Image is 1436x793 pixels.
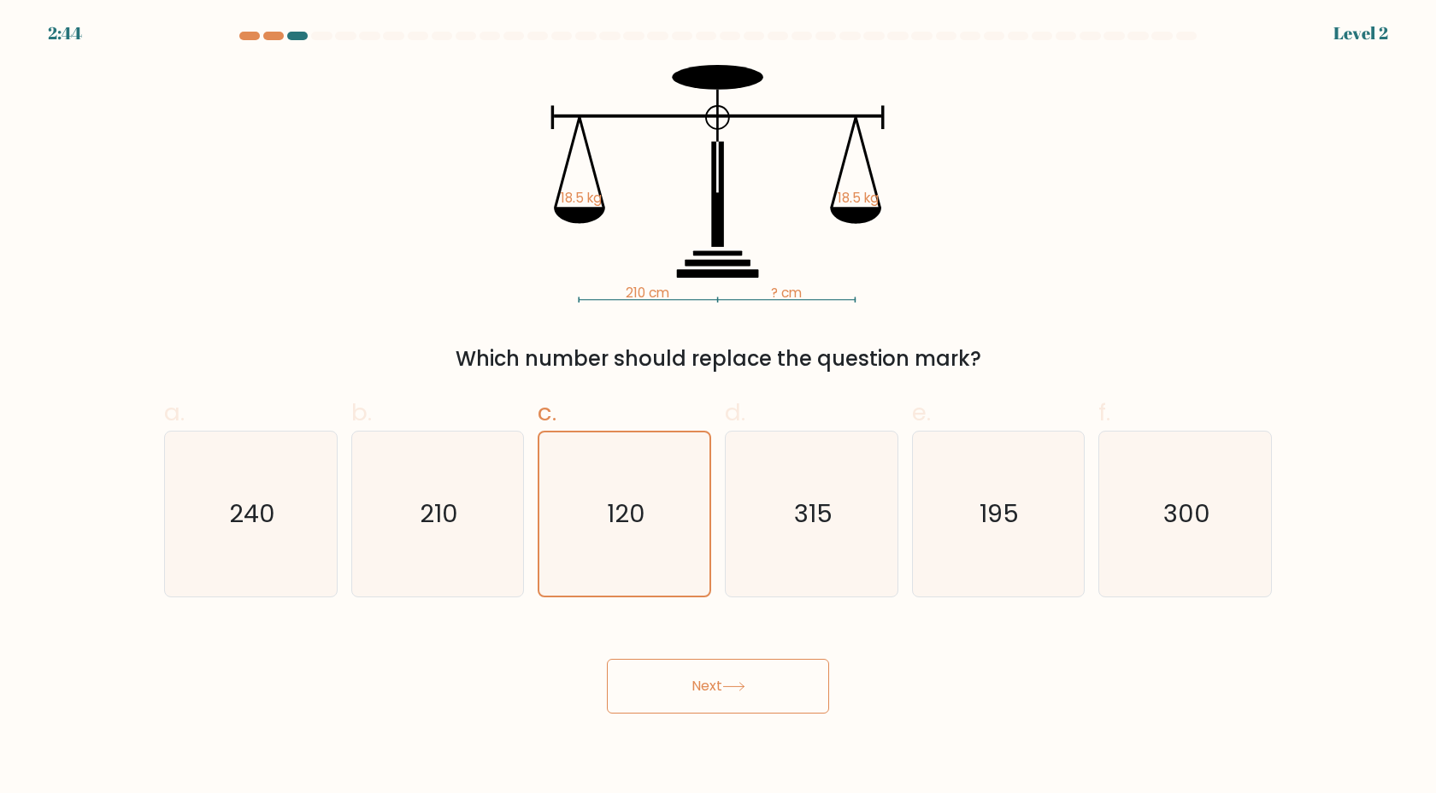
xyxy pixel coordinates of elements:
button: Next [607,659,829,714]
text: 195 [980,496,1020,531]
text: 315 [794,496,833,531]
tspan: 18.5 kg [839,190,880,208]
tspan: 18.5 kg [561,190,602,208]
div: Level 2 [1333,21,1388,46]
span: a. [164,396,185,429]
div: Which number should replace the question mark? [174,344,1262,374]
span: e. [912,396,931,429]
span: f. [1098,396,1110,429]
span: c. [538,396,556,429]
tspan: 210 cm [626,285,669,303]
span: b. [351,396,372,429]
span: d. [725,396,745,429]
text: 210 [420,496,458,531]
text: 240 [229,496,275,531]
tspan: ? cm [772,285,803,303]
div: 2:44 [48,21,82,46]
text: 120 [608,496,645,531]
text: 300 [1163,496,1210,531]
